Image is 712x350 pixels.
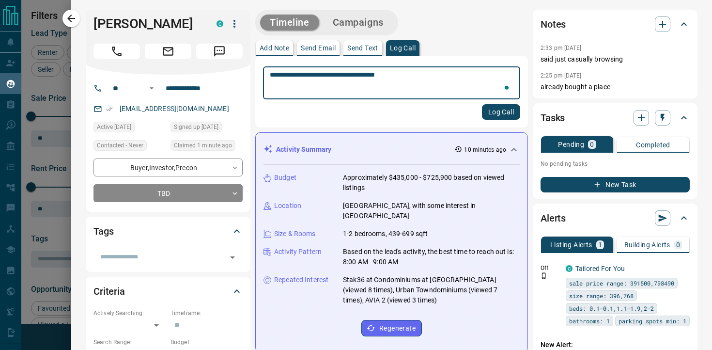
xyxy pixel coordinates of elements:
[274,173,296,183] p: Budget
[541,54,690,64] p: said just casually browsing
[569,316,610,326] span: bathrooms: 1
[541,264,560,272] p: Off
[93,220,243,243] div: Tags
[361,320,422,336] button: Regenerate
[120,105,229,112] a: [EMAIL_ADDRESS][DOMAIN_NAME]
[217,20,223,27] div: condos.ca
[323,15,393,31] button: Campaigns
[93,159,243,176] div: Buyer , Investor , Precon
[260,45,289,51] p: Add Note
[541,110,565,126] h2: Tasks
[145,44,191,59] span: Email
[619,316,686,326] span: parking spots min: 1
[301,45,336,51] p: Send Email
[274,247,322,257] p: Activity Pattern
[482,104,520,120] button: Log Call
[343,275,520,305] p: Stak36 at Condominiums at [GEOGRAPHIC_DATA] (viewed 8 times), Urban Towndominiums (viewed 7 times...
[541,177,690,192] button: New Task
[347,45,378,51] p: Send Text
[541,272,547,279] svg: Push Notification Only
[93,184,243,202] div: TBD
[106,106,113,112] svg: Email Verified
[274,201,301,211] p: Location
[170,309,243,318] p: Timeframe:
[270,71,513,95] textarea: To enrich screen reader interactions, please activate Accessibility in Grammarly extension settings
[276,144,331,155] p: Activity Summary
[93,280,243,303] div: Criteria
[174,122,218,132] span: Signed up [DATE]
[575,265,625,272] a: Tailored For You
[170,140,243,154] div: Tue Oct 14 2025
[569,291,634,301] span: size range: 396,768
[541,210,566,226] h2: Alerts
[226,251,239,264] button: Open
[93,223,113,239] h2: Tags
[598,241,602,248] p: 1
[550,241,592,248] p: Listing Alerts
[541,106,690,129] div: Tasks
[541,45,582,51] p: 2:33 pm [DATE]
[464,145,506,154] p: 10 minutes ago
[541,82,690,92] p: already bought a place
[590,141,594,148] p: 0
[676,241,680,248] p: 0
[541,157,690,171] p: No pending tasks
[343,201,520,221] p: [GEOGRAPHIC_DATA], with some interest in [GEOGRAPHIC_DATA]
[343,173,520,193] p: Approximately $435,000 - $725,900 based on viewed listings
[174,141,232,150] span: Claimed 1 minute ago
[636,142,670,148] p: Completed
[146,82,157,94] button: Open
[624,241,670,248] p: Building Alerts
[170,338,243,347] p: Budget:
[541,16,566,32] h2: Notes
[541,13,690,36] div: Notes
[274,229,316,239] p: Size & Rooms
[566,265,573,272] div: condos.ca
[260,15,319,31] button: Timeline
[93,309,166,318] p: Actively Searching:
[343,229,428,239] p: 1-2 bedrooms, 439-699 sqft
[541,72,582,79] p: 2:25 pm [DATE]
[274,275,328,285] p: Repeated Interest
[343,247,520,267] p: Based on the lead's activity, the best time to reach out is: 8:00 AM - 9:00 AM
[93,338,166,347] p: Search Range:
[569,278,674,288] span: sale price range: 391500,798490
[263,141,520,159] div: Activity Summary10 minutes ago
[569,303,654,313] span: beds: 0.1-0.1,1.1-1.9,2-2
[541,207,690,230] div: Alerts
[93,122,166,135] div: Fri Oct 10 2025
[93,284,125,299] h2: Criteria
[541,340,690,350] p: New Alert:
[196,44,243,59] span: Message
[558,141,584,148] p: Pending
[170,122,243,135] div: Mon Sep 14 2015
[93,44,140,59] span: Call
[97,122,131,132] span: Active [DATE]
[97,141,143,150] span: Contacted - Never
[93,16,202,32] h1: [PERSON_NAME]
[390,45,416,51] p: Log Call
